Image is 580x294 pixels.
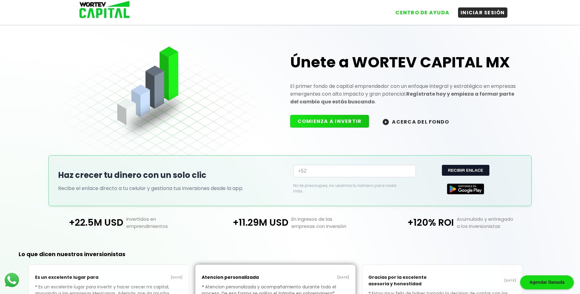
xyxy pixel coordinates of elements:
[42,215,123,230] p: +22.5M USD
[290,52,522,72] h1: Únete a WORTEV CAPITAL MX
[35,271,109,284] p: Es un excelente lugar para
[290,118,375,125] a: COMIENZA A INVERTIR
[454,215,538,230] p: Acumulado y entregado a los inversionistas
[375,115,456,128] button: ACERCA DEL FONDO
[276,275,349,280] p: [DATE]
[393,7,452,18] button: CENTRO DE AYUDA
[202,271,276,284] p: Atencion personalizada
[458,7,507,18] button: INICIAR SESIÓN
[387,3,452,18] a: CENTRO DE AYUDA
[442,165,489,176] button: RECIBIR ENLACE
[290,115,369,128] button: COMIENZA A INVERTIR
[447,183,484,194] img: Google Play
[35,284,38,290] span: ❝
[202,284,205,290] span: ❝
[58,184,287,192] p: Recibe el enlace directo a tu celular y gestiona tus inversiones desde la app.
[109,275,182,280] p: [DATE]
[442,278,516,283] p: [DATE]
[293,183,406,194] p: No te preocupes, no usamos tu número para nada más.
[368,271,442,290] p: Gracias por la excelente asesoria y honestidad
[288,215,372,230] p: En ingresos de las empresas con inversión
[383,119,389,125] img: wortev-capital-acerca-del-fondo
[520,275,574,289] div: Agendar llamada
[3,271,20,289] img: logos_whatsapp-icon.242b2217.svg
[290,82,522,106] p: El primer fondo de capital emprendedor con un enfoque integral y estratégico en empresas emergent...
[452,3,507,18] a: INICIAR SESIÓN
[58,169,287,181] h2: Haz crecer tu dinero con un solo clic
[123,215,207,230] p: Invertidos en emprendimientos
[290,90,514,105] strong: Regístrate hoy y empieza a formar parte del cambio que estás buscando
[373,215,454,230] p: +120% ROI
[207,215,288,230] p: +11.29M USD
